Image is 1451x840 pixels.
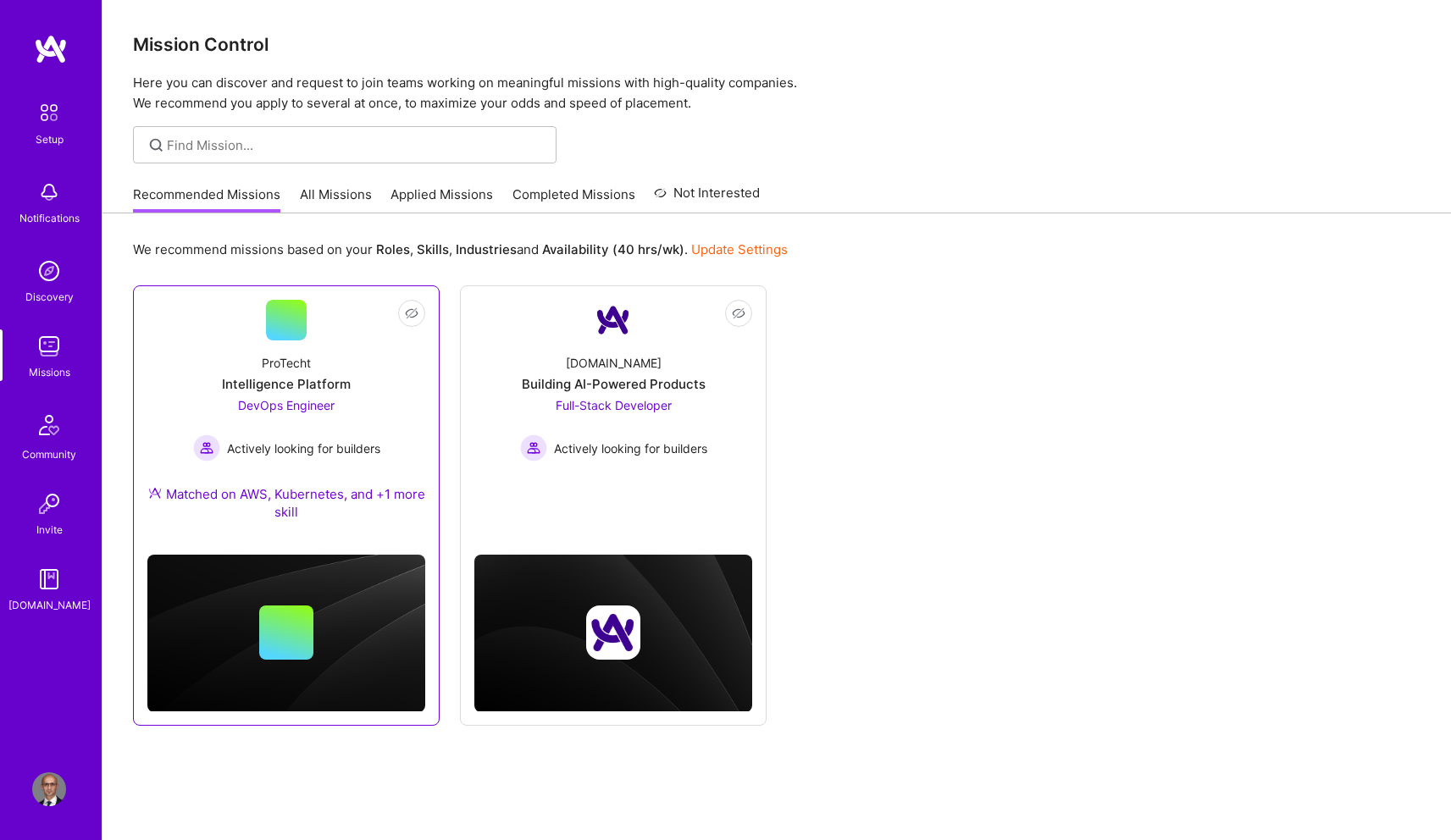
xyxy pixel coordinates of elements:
a: User Avatar [28,772,70,806]
a: Completed Missions [512,185,635,213]
div: Invite [36,521,63,539]
span: Full-Stack Developer [556,398,672,412]
img: Community [29,405,69,445]
img: cover [147,555,425,711]
a: ProTechtIntelligence PlatformDevOps Engineer Actively looking for buildersActively looking for bu... [147,300,425,541]
span: Actively looking for builders [227,439,380,457]
img: logo [34,34,68,64]
b: Availability (40 hrs/wk) [542,241,684,257]
span: Actively looking for builders [554,439,707,457]
input: Find Mission... [167,136,544,154]
div: [DOMAIN_NAME] [566,354,662,372]
b: Roles [376,241,410,257]
img: Ateam Purple Icon [148,486,162,500]
a: Applied Missions [390,185,493,213]
img: setup [31,95,67,130]
b: Industries [456,241,517,257]
i: icon EyeClosed [732,307,745,320]
a: Update Settings [691,241,788,257]
img: Actively looking for builders [520,434,547,461]
div: Missions [29,363,70,381]
div: Intelligence Platform [222,375,351,393]
div: Community [22,445,76,463]
div: Setup [36,130,64,148]
img: User Avatar [32,772,66,806]
div: [DOMAIN_NAME] [8,596,91,614]
img: Actively looking for builders [193,434,220,461]
img: Company logo [586,605,640,660]
div: Matched on AWS, Kubernetes, and +1 more skill [147,485,425,521]
img: bell [32,175,66,209]
p: Here you can discover and request to join teams working on meaningful missions with high-quality ... [133,73,1421,113]
p: We recommend missions based on your , , and . [133,240,788,258]
img: teamwork [32,329,66,363]
img: discovery [32,254,66,288]
a: Company Logo[DOMAIN_NAME]Building AI-Powered ProductsFull-Stack Developer Actively looking for bu... [474,300,752,499]
a: Recommended Missions [133,185,280,213]
div: Building AI-Powered Products [522,375,706,393]
div: Notifications [19,209,80,227]
i: icon SearchGrey [147,135,166,155]
h3: Mission Control [133,34,1421,55]
i: icon EyeClosed [405,307,418,320]
div: Discovery [25,288,74,306]
img: Invite [32,487,66,521]
b: Skills [417,241,449,257]
a: All Missions [300,185,372,213]
img: cover [474,555,752,711]
a: Not Interested [654,183,760,213]
div: ProTecht [262,354,311,372]
img: guide book [32,562,66,596]
span: DevOps Engineer [238,398,335,412]
img: Company Logo [593,300,634,340]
